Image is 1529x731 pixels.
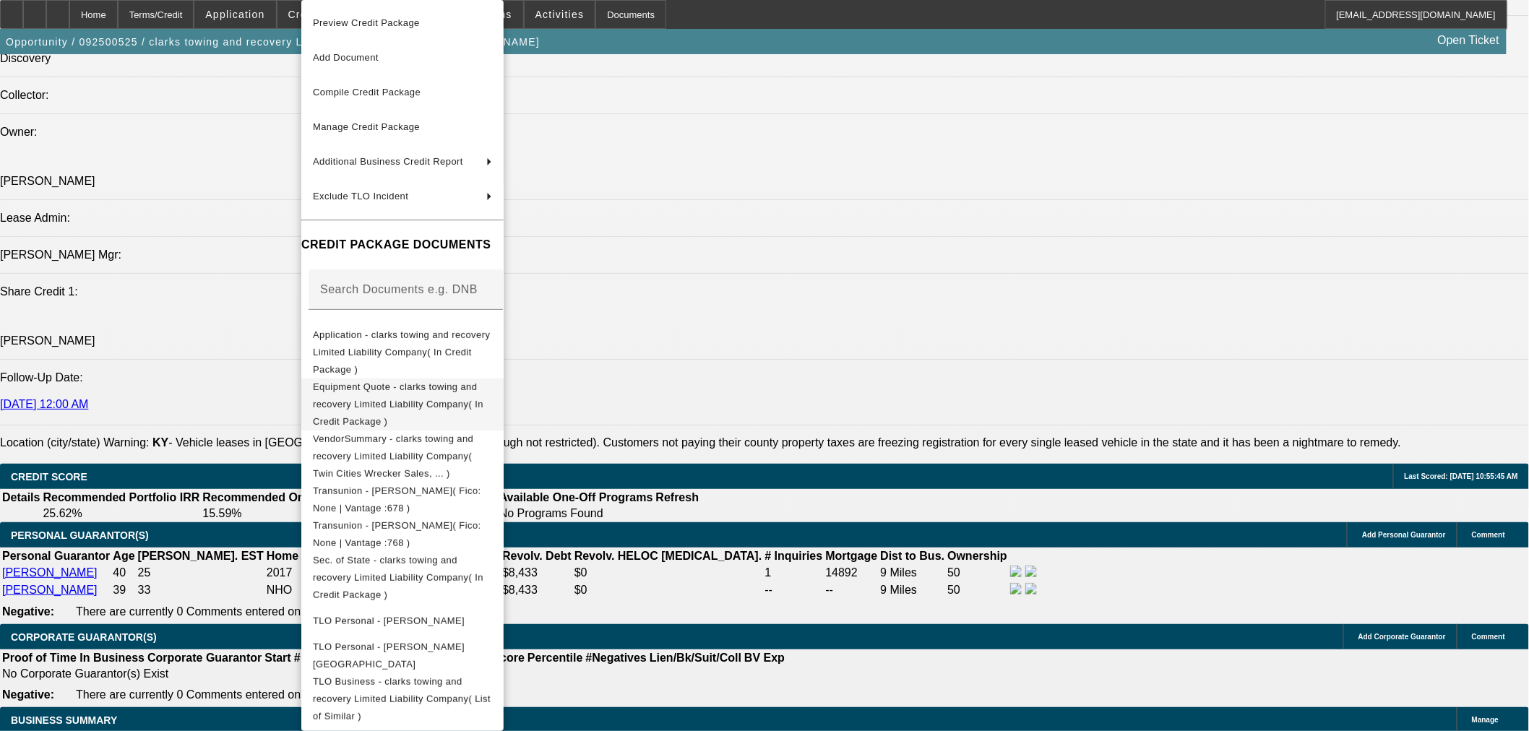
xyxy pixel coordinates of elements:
[313,520,481,548] span: Transunion - [PERSON_NAME]( Fico: None | Vantage :768 )
[301,483,504,517] button: Transunion - Briner, Joshua( Fico: None | Vantage :678 )
[320,283,478,295] mat-label: Search Documents e.g. DNB
[313,676,491,722] span: TLO Business - clarks towing and recovery Limited Liability Company( List of Similar )
[301,517,504,552] button: Transunion - Briner, Shelby( Fico: None | Vantage :768 )
[301,639,504,673] button: TLO Personal - Briner, Shelby
[301,552,504,604] button: Sec. of State - clarks towing and recovery Limited Liability Company( In Credit Package )
[313,485,481,514] span: Transunion - [PERSON_NAME]( Fico: None | Vantage :678 )
[313,381,483,427] span: Equipment Quote - clarks towing and recovery Limited Liability Company( In Credit Package )
[313,191,408,202] span: Exclude TLO Incident
[313,156,463,167] span: Additional Business Credit Report
[301,326,504,379] button: Application - clarks towing and recovery Limited Liability Company( In Credit Package )
[301,673,504,725] button: TLO Business - clarks towing and recovery Limited Liability Company( List of Similar )
[313,87,421,98] span: Compile Credit Package
[313,52,379,63] span: Add Document
[301,431,504,483] button: VendorSummary - clarks towing and recovery Limited Liability Company( Twin Cities Wrecker Sales, ...
[313,17,420,28] span: Preview Credit Package
[313,329,490,375] span: Application - clarks towing and recovery Limited Liability Company( In Credit Package )
[313,121,420,132] span: Manage Credit Package
[313,433,473,479] span: VendorSummary - clarks towing and recovery Limited Liability Company( Twin Cities Wrecker Sales, ...
[301,236,504,254] h4: CREDIT PACKAGE DOCUMENTS
[313,615,465,626] span: TLO Personal - [PERSON_NAME]
[301,379,504,431] button: Equipment Quote - clarks towing and recovery Limited Liability Company( In Credit Package )
[301,604,504,639] button: TLO Personal - Briner, Joshua
[313,555,483,600] span: Sec. of State - clarks towing and recovery Limited Liability Company( In Credit Package )
[313,641,465,670] span: TLO Personal - [PERSON_NAME][GEOGRAPHIC_DATA]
